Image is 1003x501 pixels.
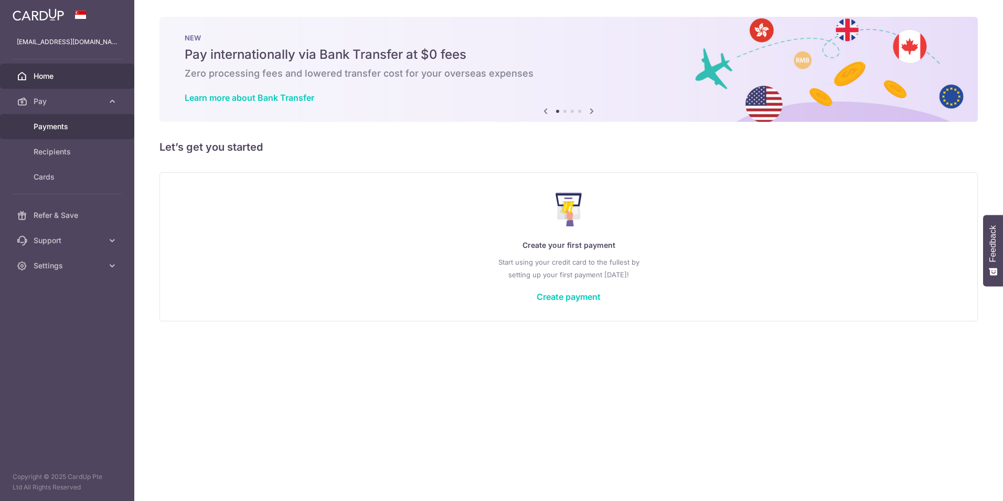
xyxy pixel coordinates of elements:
[159,17,978,122] img: Bank transfer banner
[34,147,103,157] span: Recipients
[185,67,953,80] h6: Zero processing fees and lowered transfer cost for your overseas expenses
[34,121,103,132] span: Payments
[34,260,103,271] span: Settings
[13,8,64,21] img: CardUp
[185,92,314,103] a: Learn more about Bank Transfer
[34,235,103,246] span: Support
[17,37,118,47] p: [EMAIL_ADDRESS][DOMAIN_NAME]
[983,215,1003,286] button: Feedback - Show survey
[988,225,998,262] span: Feedback
[181,256,956,281] p: Start using your credit card to the fullest by setting up your first payment [DATE]!
[24,7,45,17] span: Help
[34,96,103,107] span: Pay
[556,193,582,226] img: Make Payment
[181,239,956,252] p: Create your first payment
[34,172,103,182] span: Cards
[34,210,103,221] span: Refer & Save
[34,71,103,81] span: Home
[537,291,601,302] a: Create payment
[159,139,978,155] h5: Let’s get you started
[185,46,953,63] h5: Pay internationally via Bank Transfer at $0 fees
[185,34,953,42] p: NEW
